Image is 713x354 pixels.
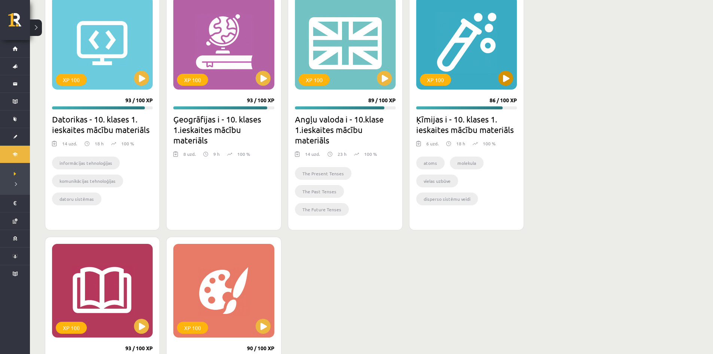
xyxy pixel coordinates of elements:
p: 100 % [364,151,377,157]
p: 18 h [456,140,465,147]
li: The Present Tenses [295,167,351,180]
div: XP 100 [56,322,87,334]
li: molekula [450,157,484,169]
h2: Angļu valoda i - 10.klase 1.ieskaites mācību materiāls [295,114,396,145]
div: XP 100 [420,74,451,86]
div: XP 100 [177,74,208,86]
li: atoms [416,157,445,169]
p: 18 h [95,140,104,147]
li: The Future Tenses [295,203,349,216]
li: datoru sistēmas [52,193,101,205]
div: XP 100 [56,74,87,86]
li: vielas uzbūve [416,175,458,187]
div: XP 100 [299,74,330,86]
div: 14 uzd. [62,140,77,151]
div: 8 uzd. [183,151,196,162]
h2: Ķīmijas i - 10. klases 1. ieskaites mācību materiāls [416,114,517,135]
p: 100 % [121,140,134,147]
div: 6 uzd. [426,140,439,151]
p: 100 % [237,151,250,157]
li: disperso sistēmu veidi [416,193,478,205]
li: The Past Tenses [295,185,344,198]
h2: Ģeogrāfijas i - 10. klases 1.ieskaites mācību materiāls [173,114,274,145]
li: informācijas tehnoloģijas [52,157,120,169]
div: XP 100 [177,322,208,334]
p: 9 h [213,151,220,157]
p: 23 h [338,151,347,157]
p: 100 % [483,140,496,147]
div: 14 uzd. [305,151,320,162]
h2: Datorikas - 10. klases 1. ieskaites mācību materiāls [52,114,153,135]
li: komunikācijas tehnoloģijas [52,175,123,187]
a: Rīgas 1. Tālmācības vidusskola [8,13,30,32]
